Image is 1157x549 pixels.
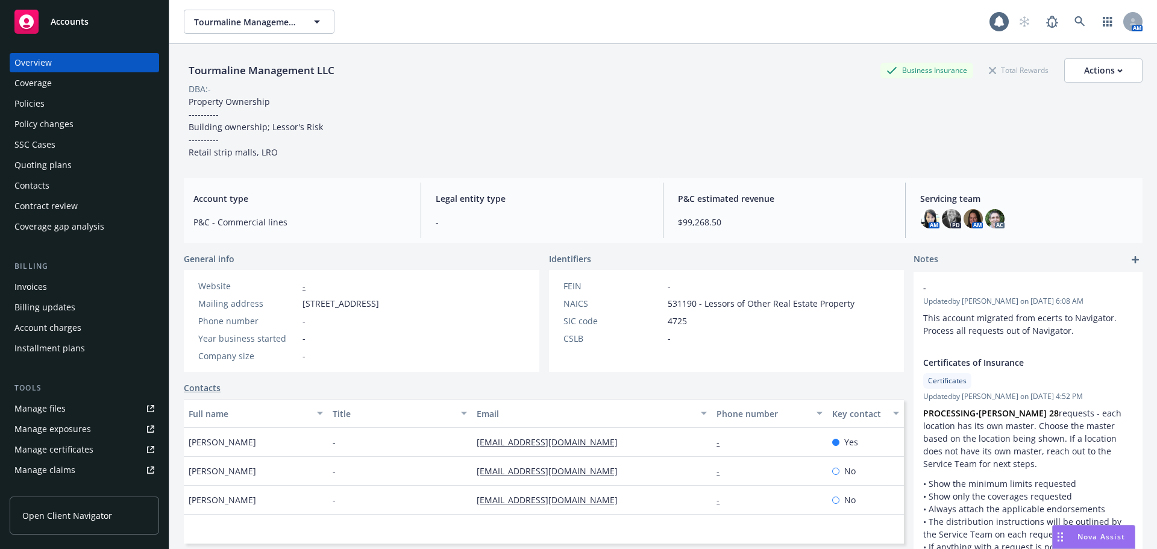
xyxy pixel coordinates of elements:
[914,253,938,267] span: Notes
[189,96,323,158] span: Property Ownership ---------- Building ownership; Lessor's Risk ---------- Retail strip malls, LRO
[14,115,74,134] div: Policy changes
[14,94,45,113] div: Policies
[10,399,159,418] a: Manage files
[303,297,379,310] span: [STREET_ADDRESS]
[832,407,886,420] div: Key contact
[14,74,52,93] div: Coverage
[14,460,75,480] div: Manage claims
[920,209,939,228] img: photo
[184,253,234,265] span: General info
[1096,10,1120,34] a: Switch app
[1052,525,1135,549] button: Nova Assist
[563,297,663,310] div: NAICS
[549,253,591,265] span: Identifiers
[10,481,159,500] a: Manage BORs
[436,192,648,205] span: Legal entity type
[184,381,221,394] a: Contacts
[10,176,159,195] a: Contacts
[716,407,809,420] div: Phone number
[923,407,1133,470] p: • requests - each location has its own master. Choose the master based on the location being show...
[1128,253,1143,267] a: add
[472,399,712,428] button: Email
[10,460,159,480] a: Manage claims
[198,332,298,345] div: Year business started
[923,391,1133,402] span: Updated by [PERSON_NAME] on [DATE] 4:52 PM
[914,272,1143,347] div: -Updatedby [PERSON_NAME] on [DATE] 6:08 AMThis account migrated from ecerts to Navigator. Process...
[923,407,976,419] strong: PROCESSING
[14,155,72,175] div: Quoting plans
[880,63,973,78] div: Business Insurance
[716,465,729,477] a: -
[333,407,454,420] div: Title
[10,277,159,296] a: Invoices
[10,155,159,175] a: Quoting plans
[303,350,306,362] span: -
[477,465,627,477] a: [EMAIL_ADDRESS][DOMAIN_NAME]
[1068,10,1092,34] a: Search
[923,356,1102,369] span: Certificates of Insurance
[563,332,663,345] div: CSLB
[10,94,159,113] a: Policies
[14,217,104,236] div: Coverage gap analysis
[303,315,306,327] span: -
[678,192,891,205] span: P&C estimated revenue
[1077,532,1125,542] span: Nova Assist
[303,280,306,292] a: -
[198,280,298,292] div: Website
[477,436,627,448] a: [EMAIL_ADDRESS][DOMAIN_NAME]
[194,16,298,28] span: Tourmaline Management LLC
[983,63,1055,78] div: Total Rewards
[1053,525,1068,548] div: Drag to move
[189,465,256,477] span: [PERSON_NAME]
[10,115,159,134] a: Policy changes
[184,10,334,34] button: Tourmaline Management LLC
[198,315,298,327] div: Phone number
[964,209,983,228] img: photo
[10,318,159,337] a: Account charges
[14,53,52,72] div: Overview
[979,407,1059,419] strong: [PERSON_NAME] 28
[668,297,854,310] span: 531190 - Lessors of Other Real Estate Property
[668,332,671,345] span: -
[189,407,310,420] div: Full name
[14,298,75,317] div: Billing updates
[712,399,827,428] button: Phone number
[716,494,729,506] a: -
[198,297,298,310] div: Mailing address
[14,481,71,500] div: Manage BORs
[10,419,159,439] a: Manage exposures
[923,281,1102,294] span: -
[14,339,85,358] div: Installment plans
[1012,10,1036,34] a: Start snowing
[1084,59,1123,82] div: Actions
[10,260,159,272] div: Billing
[14,196,78,216] div: Contract review
[333,494,336,506] span: -
[923,312,1119,336] span: This account migrated from ecerts to Navigator. Process all requests out of Navigator.
[189,436,256,448] span: [PERSON_NAME]
[14,318,81,337] div: Account charges
[193,216,406,228] span: P&C - Commercial lines
[10,298,159,317] a: Billing updates
[844,436,858,448] span: Yes
[827,399,904,428] button: Key contact
[563,315,663,327] div: SIC code
[14,399,66,418] div: Manage files
[328,399,472,428] button: Title
[10,440,159,459] a: Manage certificates
[333,465,336,477] span: -
[14,176,49,195] div: Contacts
[193,192,406,205] span: Account type
[477,407,694,420] div: Email
[14,277,47,296] div: Invoices
[198,350,298,362] div: Company size
[920,192,1133,205] span: Servicing team
[10,135,159,154] a: SSC Cases
[14,419,91,439] div: Manage exposures
[10,74,159,93] a: Coverage
[10,339,159,358] a: Installment plans
[10,5,159,39] a: Accounts
[668,280,671,292] span: -
[678,216,891,228] span: $99,268.50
